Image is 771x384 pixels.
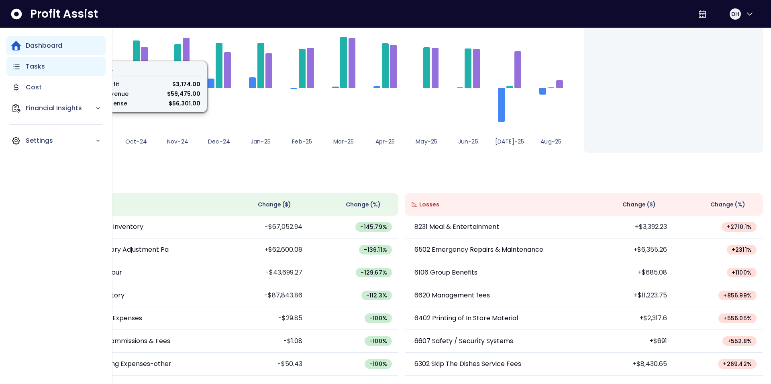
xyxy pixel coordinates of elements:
[361,269,387,277] span: -129.67 %
[369,337,387,345] span: -100 %
[710,200,745,209] span: Change (%)
[419,200,439,209] span: Losses
[458,137,478,146] text: Jun-25
[369,314,387,322] span: -100 %
[258,200,291,209] span: Change ( $ )
[26,62,45,71] p: Tasks
[219,330,309,353] td: -$1.08
[541,137,561,146] text: Aug-25
[732,269,752,277] span: + 1100 %
[208,137,230,146] text: Dec-24
[731,10,739,18] span: DH
[414,336,513,346] p: 6607 Safety / Security Systems
[584,238,673,261] td: +$6,355.26
[584,216,673,238] td: +$3,392.23
[495,137,524,146] text: [DATE]-25
[364,246,387,254] span: -136.11 %
[219,284,309,307] td: -$87,843.86
[622,200,656,209] span: Change ( $ )
[219,261,309,284] td: -$43,699.27
[584,353,673,376] td: +$8,430.65
[414,359,521,369] p: 6302 Skip The Dishes Service Fees
[40,176,763,184] p: Wins & Losses
[723,291,752,299] span: + 856.99 %
[219,216,309,238] td: -$67,052.94
[292,137,312,146] text: Feb-25
[584,261,673,284] td: +$685.08
[727,337,752,345] span: + 552.8 %
[333,137,354,146] text: Mar-25
[251,137,271,146] text: Jan-25
[416,137,437,146] text: May-25
[732,246,752,254] span: + 2311 %
[366,291,387,299] span: -112.3 %
[723,314,752,322] span: + 556.05 %
[125,137,147,146] text: Oct-24
[414,313,518,323] p: 6402 Printing of In Store Material
[414,245,543,255] p: 6502 Emergency Repairs & Maintenance
[414,222,499,232] p: 8231 Meal & Entertainment
[219,307,309,330] td: -$29.85
[584,284,673,307] td: +$11,223.75
[375,137,395,146] text: Apr-25
[26,103,95,113] p: Financial Insights
[584,330,673,353] td: +$691
[584,307,673,330] td: +$2,317.6
[219,353,309,376] td: -$50.43
[26,83,42,92] p: Cost
[167,137,188,146] text: Nov-24
[414,268,477,277] p: 6106 Group Benefits
[726,223,752,231] span: + 2710.1 %
[26,41,62,51] p: Dashboard
[26,136,95,146] p: Settings
[219,238,309,261] td: +$62,600.08
[369,360,387,368] span: -100 %
[360,223,387,231] span: -145.79 %
[30,7,98,21] span: Profit Assist
[723,360,752,368] span: + 269.42 %
[346,200,381,209] span: Change (%)
[414,291,490,300] p: 6620 Management fees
